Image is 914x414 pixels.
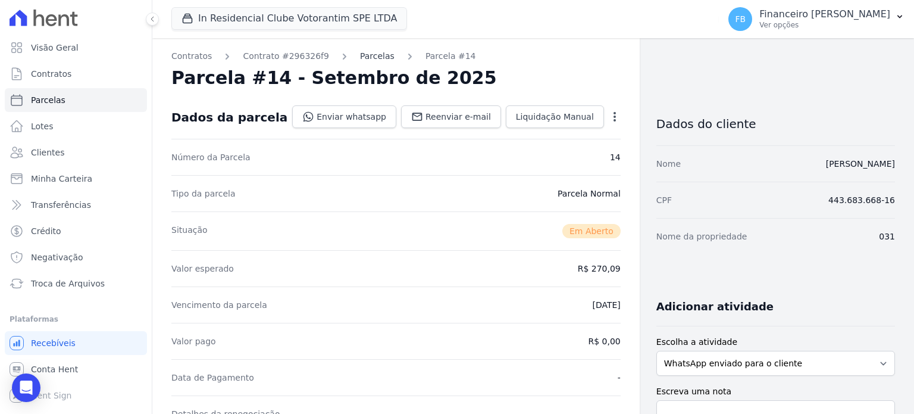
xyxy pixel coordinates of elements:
[516,111,594,123] span: Liquidação Manual
[31,251,83,263] span: Negativação
[10,312,142,326] div: Plataformas
[506,105,604,128] a: Liquidação Manual
[828,194,895,206] dd: 443.683.668-16
[656,194,672,206] dt: CPF
[31,173,92,185] span: Minha Carteira
[31,363,78,375] span: Conta Hent
[171,110,287,124] div: Dados da parcela
[5,141,147,164] a: Clientes
[826,159,895,169] a: [PERSON_NAME]
[425,50,476,63] a: Parcela #14
[879,231,895,242] dd: 031
[31,42,79,54] span: Visão Geral
[31,225,61,237] span: Crédito
[719,2,914,36] button: FB Financeiro [PERSON_NAME] Ver opções
[171,372,254,384] dt: Data de Pagamento
[5,219,147,243] a: Crédito
[656,158,681,170] dt: Nome
[292,105,396,128] a: Enviar whatsapp
[5,62,147,86] a: Contratos
[171,50,621,63] nav: Breadcrumb
[5,193,147,217] a: Transferências
[31,120,54,132] span: Lotes
[425,111,491,123] span: Reenviar e-mail
[5,114,147,138] a: Lotes
[578,263,621,275] dd: R$ 270,09
[171,224,208,238] dt: Situação
[656,385,895,398] label: Escreva uma nota
[401,105,501,128] a: Reenviar e-mail
[5,272,147,295] a: Troca de Arquivos
[31,199,91,211] span: Transferências
[610,151,621,163] dd: 14
[171,7,407,30] button: In Residencial Clube Votorantim SPE LTDA
[171,151,251,163] dt: Número da Parcela
[656,231,747,242] dt: Nome da propriedade
[759,8,890,20] p: Financeiro [PERSON_NAME]
[171,188,236,200] dt: Tipo da parcela
[618,372,621,384] dd: -
[171,67,497,89] h2: Parcela #14 - Setembro de 2025
[5,357,147,381] a: Conta Hent
[12,373,40,402] div: Open Intercom Messenger
[31,337,76,349] span: Recebíveis
[5,88,147,112] a: Parcelas
[5,167,147,191] a: Minha Carteira
[171,335,216,347] dt: Valor pago
[360,50,395,63] a: Parcelas
[656,117,895,131] h3: Dados do cliente
[171,263,234,275] dt: Valor esperado
[592,299,620,311] dd: [DATE]
[735,15,746,23] span: FB
[558,188,621,200] dd: Parcela Normal
[656,336,895,348] label: Escolha a atividade
[243,50,329,63] a: Contrato #296326f9
[31,278,105,290] span: Troca de Arquivos
[31,147,64,158] span: Clientes
[589,335,621,347] dd: R$ 0,00
[5,36,147,60] a: Visão Geral
[31,68,71,80] span: Contratos
[562,224,621,238] span: Em Aberto
[31,94,65,106] span: Parcelas
[5,331,147,355] a: Recebíveis
[759,20,890,30] p: Ver opções
[171,50,212,63] a: Contratos
[171,299,267,311] dt: Vencimento da parcela
[656,300,774,314] h3: Adicionar atividade
[5,245,147,269] a: Negativação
